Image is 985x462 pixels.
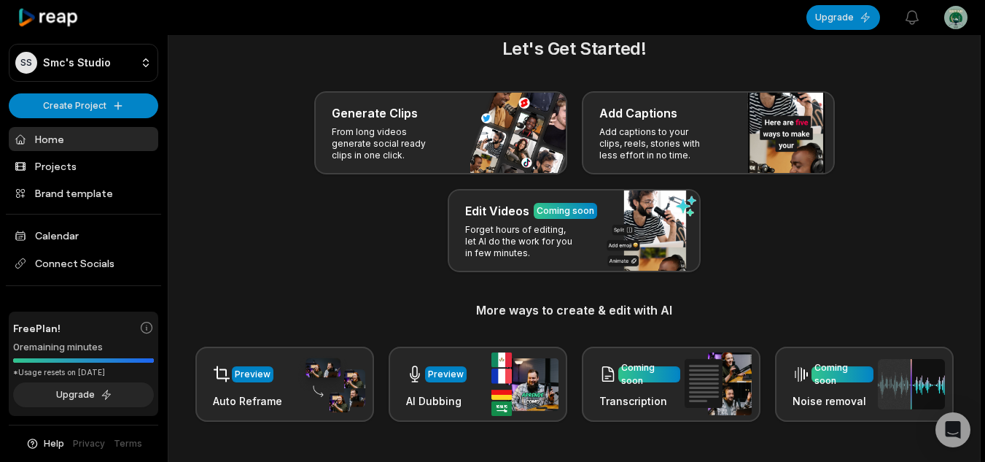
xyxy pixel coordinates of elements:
[332,104,418,122] h3: Generate Clips
[9,127,158,151] a: Home
[793,393,873,409] h3: Noise removal
[43,56,111,69] p: Smc's Studio
[9,223,158,247] a: Calendar
[599,393,680,409] h3: Transcription
[9,93,158,118] button: Create Project
[73,437,105,450] a: Privacy
[599,104,677,122] h3: Add Captions
[9,154,158,178] a: Projects
[9,250,158,277] span: Connect Socials
[186,36,962,62] h2: Let's Get Started!
[621,361,677,388] div: Coming soon
[235,368,270,381] div: Preview
[537,204,594,217] div: Coming soon
[9,181,158,205] a: Brand template
[491,353,558,416] img: ai_dubbing.png
[13,320,61,336] span: Free Plan!
[685,353,752,415] img: transcription.png
[878,359,945,409] img: noise_removal.png
[465,224,578,259] p: Forget hours of editing, let AI do the work for you in few minutes.
[213,393,282,409] h3: Auto Reframe
[114,437,142,450] a: Terms
[15,52,37,74] div: SS
[935,412,970,447] div: Open Intercom Messenger
[44,437,64,450] span: Help
[428,368,464,381] div: Preview
[298,356,365,413] img: auto_reframe.png
[465,202,529,220] h3: Edit Videos
[13,367,154,378] div: *Usage resets on [DATE]
[406,393,467,409] h3: AI Dubbing
[599,126,712,161] p: Add captions to your clips, reels, stories with less effort in no time.
[13,382,154,407] button: Upgrade
[13,340,154,355] div: 0 remaining minutes
[332,126,445,161] p: From long videos generate social ready clips in one click.
[814,361,871,388] div: Coming soon
[26,437,64,450] button: Help
[806,5,880,30] button: Upgrade
[186,301,962,319] h3: More ways to create & edit with AI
